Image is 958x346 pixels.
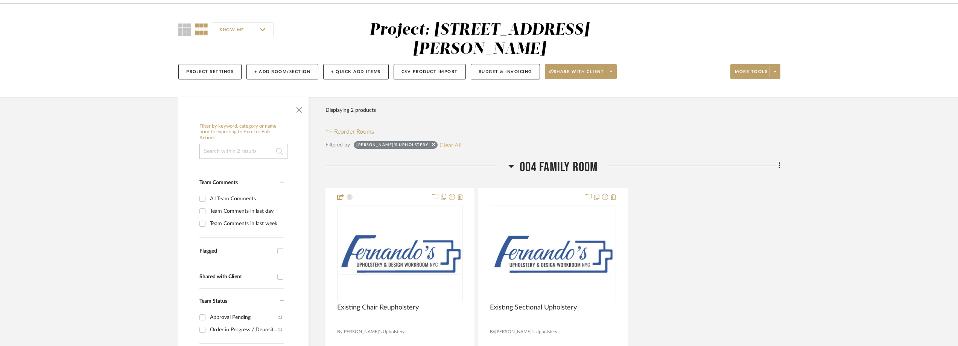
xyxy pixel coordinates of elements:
button: More tools [730,64,780,79]
span: By [490,328,495,335]
div: Project: [STREET_ADDRESS][PERSON_NAME] [370,22,589,57]
span: More tools [735,69,768,80]
span: Reorder Rooms [334,127,374,136]
h6: Filter by keyword, category or name prior to exporting to Excel or Bulk Actions [199,123,287,141]
div: Approval Pending [210,311,278,323]
button: Clear All [439,140,462,150]
span: Share with client [549,69,604,80]
div: All Team Comments [210,193,282,205]
span: Team Status [199,299,227,304]
span: Team Comments [199,180,238,185]
button: Project Settings [178,64,242,79]
button: + Add Room/Section [246,64,318,79]
input: Search within 2 results [199,144,287,159]
div: Displaying 2 products [325,103,376,118]
span: [PERSON_NAME]'s Upholstery [342,328,404,335]
div: 0 [338,206,462,301]
button: CSV Product Import [394,64,466,79]
button: Share with client [545,64,617,79]
div: Flagged [199,248,274,255]
span: [PERSON_NAME]'s Upholstery [495,328,557,335]
div: (1) [278,311,282,323]
img: Existing Sectional Upholstery [491,232,615,275]
span: 004 FAMILY ROOM [520,159,598,175]
img: Existing Chair Reupholstery [338,232,462,275]
div: Filtered by [325,141,350,149]
div: (1) [278,324,282,336]
div: [PERSON_NAME]'s Upholstery [356,142,428,150]
span: Existing Chair Reupholstery [337,303,419,312]
button: Close [292,101,307,116]
button: + Quick Add Items [323,64,389,79]
div: 0 [490,206,615,301]
div: Team Comments in last week [210,218,282,230]
button: Reorder Rooms [325,127,374,136]
span: By [337,328,342,335]
div: Team Comments in last day [210,205,282,217]
span: Existing Sectional Upholstery [490,303,577,312]
div: Order in Progress / Deposit Paid / Balance due [210,324,278,336]
div: Shared with Client [199,274,274,280]
button: Budget & Invoicing [471,64,540,79]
